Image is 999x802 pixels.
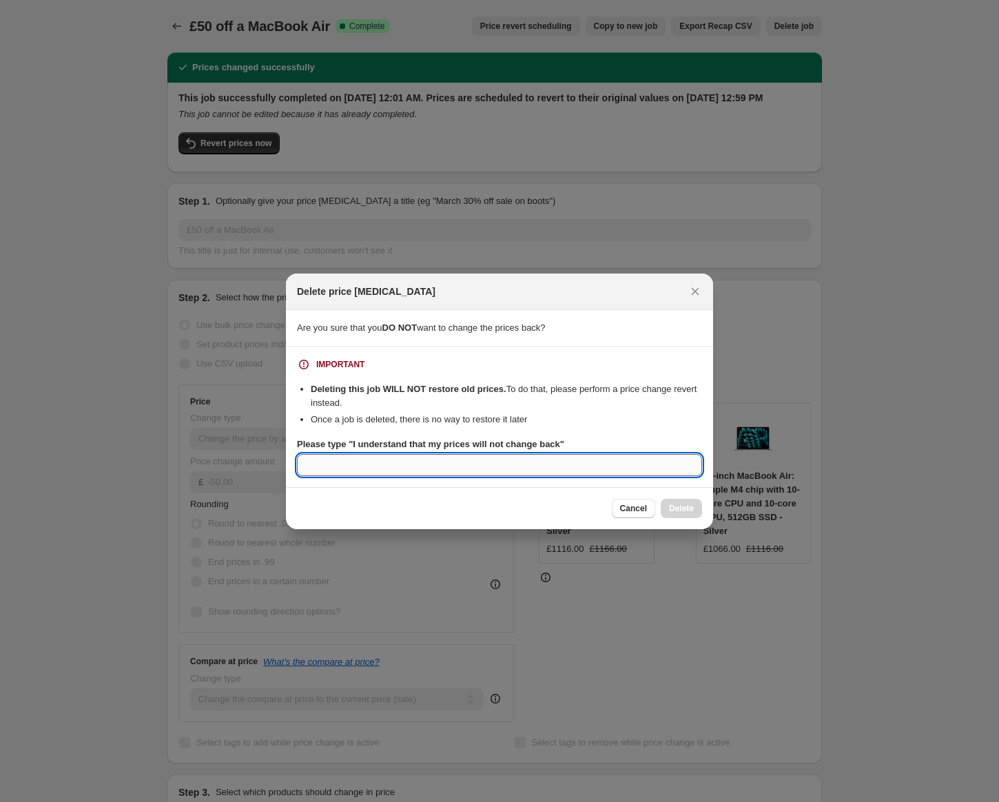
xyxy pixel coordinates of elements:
[620,503,647,514] span: Cancel
[382,322,418,333] b: DO NOT
[311,413,702,426] li: Once a job is deleted, there is no way to restore it later
[311,384,506,394] b: Deleting this job WILL NOT restore old prices.
[297,439,564,449] b: Please type "I understand that my prices will not change back"
[297,322,546,333] span: Are you sure that you want to change the prices back?
[297,285,435,298] h2: Delete price [MEDICAL_DATA]
[686,282,705,301] button: Close
[612,499,655,518] button: Cancel
[316,359,364,370] div: IMPORTANT
[311,382,702,410] li: To do that, please perform a price change revert instead.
